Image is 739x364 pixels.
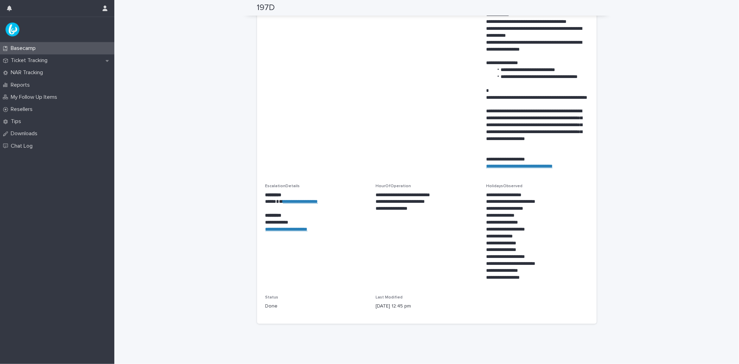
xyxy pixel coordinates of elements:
p: NAR Tracking [8,69,49,76]
span: Last Modified [376,295,403,300]
h2: 197D [257,3,275,13]
span: EscalationDetails [265,184,300,188]
img: UPKZpZA3RCu7zcH4nw8l [6,23,19,36]
p: Reports [8,82,35,88]
p: Chat Log [8,143,38,149]
span: HourOfOperation [376,184,411,188]
p: Tips [8,118,27,125]
p: Downloads [8,130,43,137]
p: Ticket Tracking [8,57,53,64]
span: Status [265,295,279,300]
p: Resellers [8,106,38,113]
p: My Follow Up Items [8,94,63,101]
span: HolidaysObserved [486,184,522,188]
p: Done [265,303,368,310]
p: Basecamp [8,45,41,52]
p: [DATE] 12:45 pm [376,303,478,310]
